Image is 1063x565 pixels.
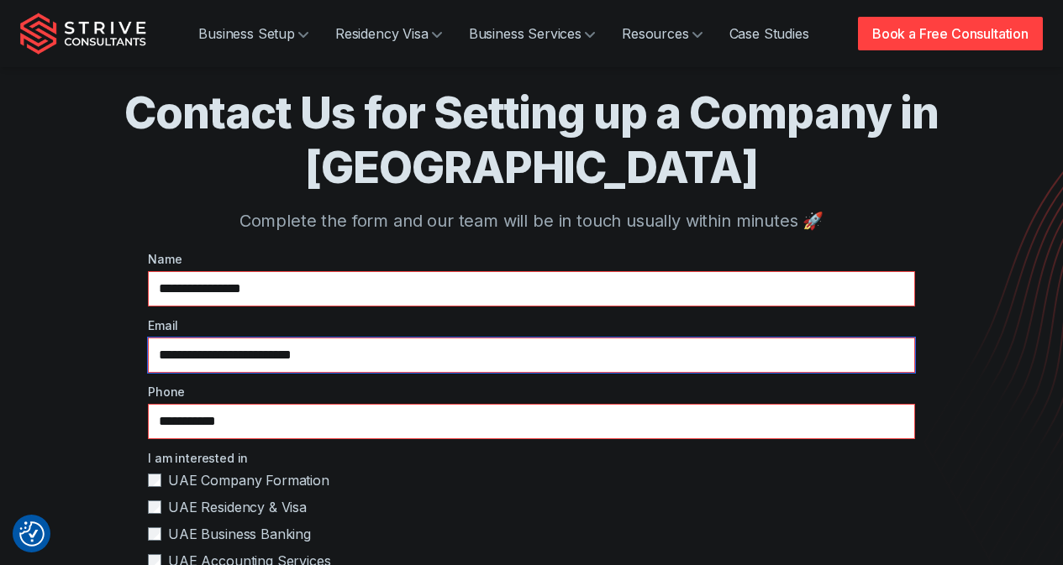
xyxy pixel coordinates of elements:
[20,13,146,55] img: Strive Consultants
[168,524,311,544] span: UAE Business Banking
[608,17,716,50] a: Resources
[858,17,1043,50] a: Book a Free Consultation
[185,17,322,50] a: Business Setup
[20,86,1043,195] h1: Contact Us for Setting up a Company in [GEOGRAPHIC_DATA]
[148,449,915,467] label: I am interested in
[716,17,823,50] a: Case Studies
[19,521,45,547] button: Consent Preferences
[168,497,307,517] span: UAE Residency & Visa
[148,500,161,514] input: UAE Residency & Visa
[322,17,455,50] a: Residency Visa
[148,527,161,541] input: UAE Business Banking
[148,473,161,487] input: UAE Company Formation
[19,521,45,547] img: Revisit consent button
[168,470,329,490] span: UAE Company Formation
[455,17,608,50] a: Business Services
[148,383,915,400] label: Phone
[148,250,915,268] label: Name
[20,208,1043,233] p: Complete the form and our team will be in touch usually within minutes 🚀
[148,317,915,334] label: Email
